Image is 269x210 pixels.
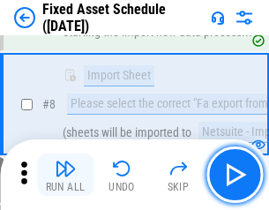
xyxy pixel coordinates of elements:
[108,182,135,192] div: Undo
[42,1,204,34] div: Fixed Asset Schedule ([DATE])
[14,7,35,28] img: Back
[211,11,225,25] img: Support
[111,158,132,179] img: Undo
[168,182,190,192] div: Skip
[150,154,206,196] button: Skip
[42,97,56,111] span: # 8
[84,65,154,86] div: Import Sheet
[37,154,93,196] button: Run All
[55,158,76,179] img: Run All
[220,161,249,189] img: Main button
[46,182,86,192] div: Run All
[93,154,150,196] button: Undo
[168,158,189,179] img: Skip
[234,7,255,28] img: Settings menu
